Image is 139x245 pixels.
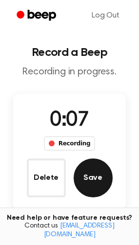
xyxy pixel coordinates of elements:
a: Beep [10,6,65,25]
h1: Record a Beep [8,47,131,58]
span: Contact us [6,222,133,239]
p: Recording in progress. [8,66,131,78]
span: 0:07 [50,110,89,131]
a: [EMAIL_ADDRESS][DOMAIN_NAME] [44,223,115,238]
a: Log Out [82,4,129,27]
div: Recording [44,136,95,151]
button: Save Audio Record [74,158,113,197]
button: Delete Audio Record [27,158,66,197]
